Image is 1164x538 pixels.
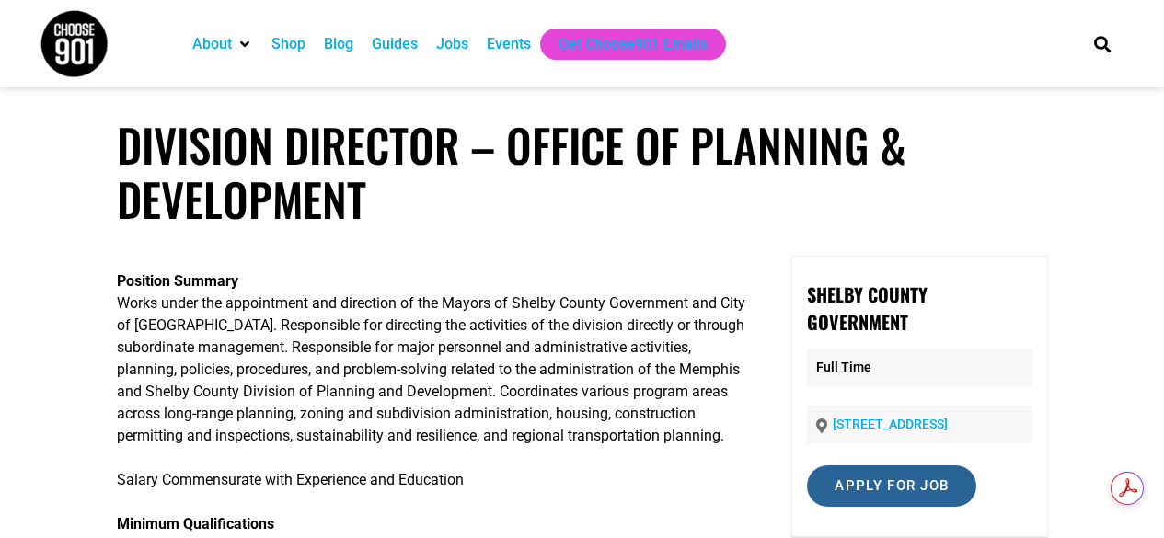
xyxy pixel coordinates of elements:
a: [STREET_ADDRESS] [833,417,948,431]
h1: Division Director – Office of Planning & Development [117,118,1048,226]
a: Get Choose901 Emails [559,33,708,55]
a: Guides [372,33,418,55]
div: Search [1087,29,1117,59]
a: About [192,33,232,55]
strong: Shelby County Government [807,280,928,336]
p: Salary Commensurate with Experience and Education [117,469,745,491]
a: Events [487,33,531,55]
a: Jobs [436,33,468,55]
input: Apply for job [807,465,976,507]
a: Blog [324,33,353,55]
strong: Position Summary [117,272,238,290]
p: Works under the appointment and direction of the Mayors of Shelby County Government and City of [... [117,270,745,447]
a: Shop [271,33,305,55]
strong: Minimum Qualifications [117,515,274,532]
p: Full Time [807,349,1031,386]
nav: Main nav [183,29,1063,60]
div: About [183,29,262,60]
